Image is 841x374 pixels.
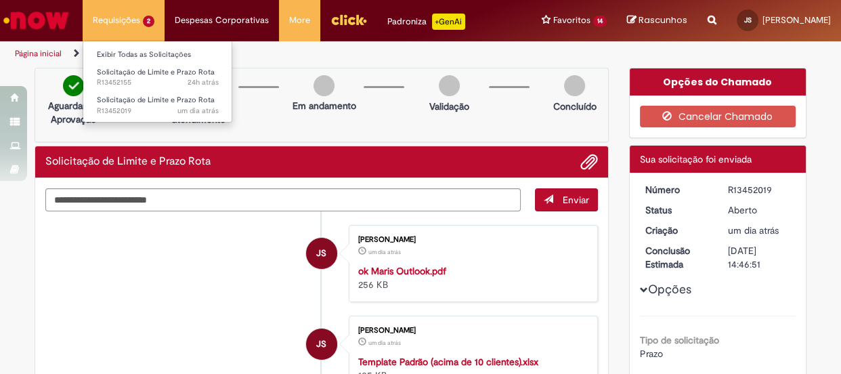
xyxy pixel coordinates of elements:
span: Enviar [563,194,589,206]
span: Despesas Corporativas [175,14,269,27]
span: JS [316,237,326,270]
b: Tipo de solicitação [640,334,719,346]
a: Aberto R13452155 : Solicitação de Limite e Prazo Rota [83,65,232,90]
dt: Conclusão Estimada [635,244,718,271]
span: Requisições [93,14,140,27]
span: [PERSON_NAME] [762,14,831,26]
span: um dia atrás [368,339,401,347]
span: 2 [143,16,154,27]
time: 27/08/2025 11:46:35 [368,339,401,347]
p: Em andamento [293,99,356,112]
time: 27/08/2025 11:46:41 [368,248,401,256]
a: ok Maris Outlook.pdf [358,265,446,277]
dt: Status [635,203,718,217]
dt: Criação [635,224,718,237]
a: Rascunhos [627,14,687,27]
ul: Requisições [83,41,232,123]
span: Solicitação de Limite e Prazo Rota [97,67,215,77]
time: 27/08/2025 12:10:57 [188,77,219,87]
div: Padroniza [387,14,465,30]
span: um dia atrás [368,248,401,256]
div: [PERSON_NAME] [358,236,584,244]
img: check-circle-green.png [63,75,84,96]
h2: Solicitação de Limite e Prazo Rota Histórico de tíquete [45,156,211,168]
span: R13452155 [97,77,219,88]
img: click_logo_yellow_360x200.png [330,9,367,30]
img: img-circle-grey.png [564,75,585,96]
p: Aguardando Aprovação [41,99,106,126]
div: 256 KB [358,264,584,291]
a: Template Padrão (acima de 10 clientes).xlsx [358,356,538,368]
button: Cancelar Chamado [640,106,796,127]
span: More [289,14,310,27]
span: um dia atrás [728,224,779,236]
div: [PERSON_NAME] [358,327,584,335]
span: R13452019 [97,106,219,117]
p: Concluído [553,100,597,113]
span: 24h atrás [188,77,219,87]
span: JS [316,328,326,360]
ul: Trilhas de página [10,41,551,66]
a: Aberto R13452019 : Solicitação de Limite e Prazo Rota [83,93,232,118]
div: 27/08/2025 11:46:47 [728,224,791,237]
a: Página inicial [15,48,62,59]
span: Prazo [640,348,663,360]
img: img-circle-grey.png [439,75,460,96]
span: JS [744,16,752,24]
span: Favoritos [553,14,590,27]
div: R13452019 [728,183,791,196]
dt: Número [635,183,718,196]
p: +GenAi [432,14,465,30]
div: Jorge Wrague Dos Santos [306,238,337,269]
p: Validação [429,100,469,113]
time: 27/08/2025 11:46:47 [728,224,779,236]
img: ServiceNow [1,7,71,34]
button: Adicionar anexos [580,153,598,171]
span: Sua solicitação foi enviada [640,153,752,165]
div: Opções do Chamado [630,68,806,96]
span: Solicitação de Limite e Prazo Rota [97,95,215,105]
img: img-circle-grey.png [314,75,335,96]
a: Exibir Todas as Solicitações [83,47,232,62]
div: Aberto [728,203,791,217]
span: um dia atrás [177,106,219,116]
div: [DATE] 14:46:51 [728,244,791,271]
span: 14 [593,16,607,27]
textarea: Digite sua mensagem aqui... [45,188,521,211]
button: Enviar [535,188,598,211]
span: Rascunhos [639,14,687,26]
div: Jorge Wrague Dos Santos [306,329,337,360]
